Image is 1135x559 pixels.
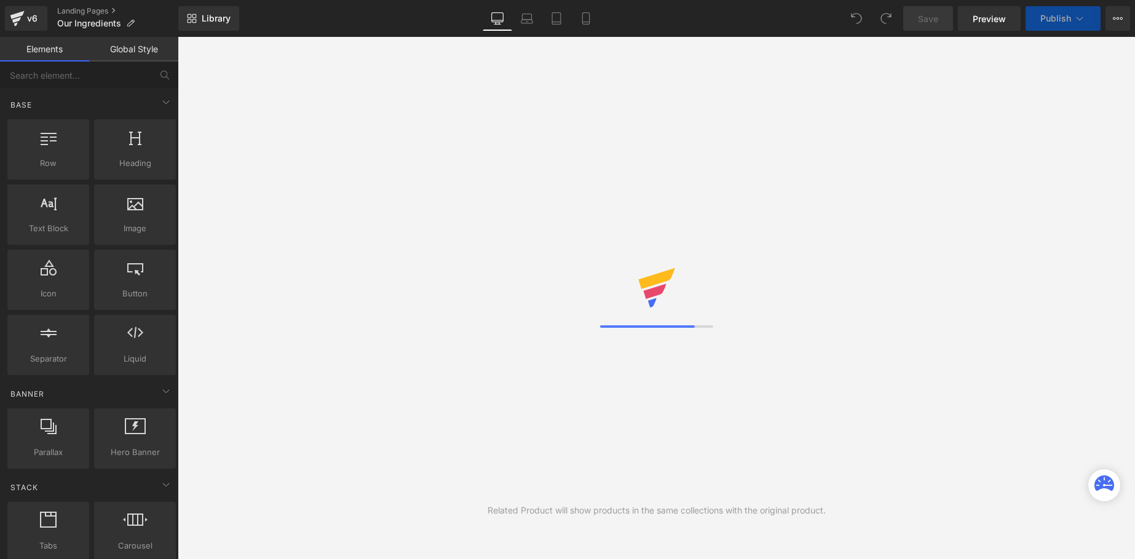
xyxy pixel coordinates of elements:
button: Redo [874,6,898,31]
span: Parallax [11,446,85,459]
a: Tablet [542,6,571,31]
span: Separator [11,352,85,365]
span: Banner [9,388,45,400]
span: Tabs [11,539,85,552]
a: Global Style [89,37,178,61]
span: Carousel [98,539,172,552]
span: Stack [9,482,39,493]
span: Save [918,12,938,25]
span: Library [202,13,231,24]
button: Undo [844,6,869,31]
button: More [1105,6,1130,31]
div: Related Product will show products in the same collections with the original product. [488,504,826,517]
span: Liquid [98,352,172,365]
a: Mobile [571,6,601,31]
a: Laptop [512,6,542,31]
span: Text Block [11,222,85,235]
span: Button [98,287,172,300]
span: Heading [98,157,172,170]
span: Icon [11,287,85,300]
button: Publish [1026,6,1101,31]
span: Base [9,99,33,111]
a: Preview [958,6,1021,31]
span: Preview [973,12,1006,25]
span: Publish [1040,14,1071,23]
span: Image [98,222,172,235]
a: v6 [5,6,47,31]
a: Landing Pages [57,6,178,16]
span: Hero Banner [98,446,172,459]
div: v6 [25,10,40,26]
span: Our Ingredients [57,18,121,28]
a: Desktop [483,6,512,31]
span: Row [11,157,85,170]
a: New Library [178,6,239,31]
